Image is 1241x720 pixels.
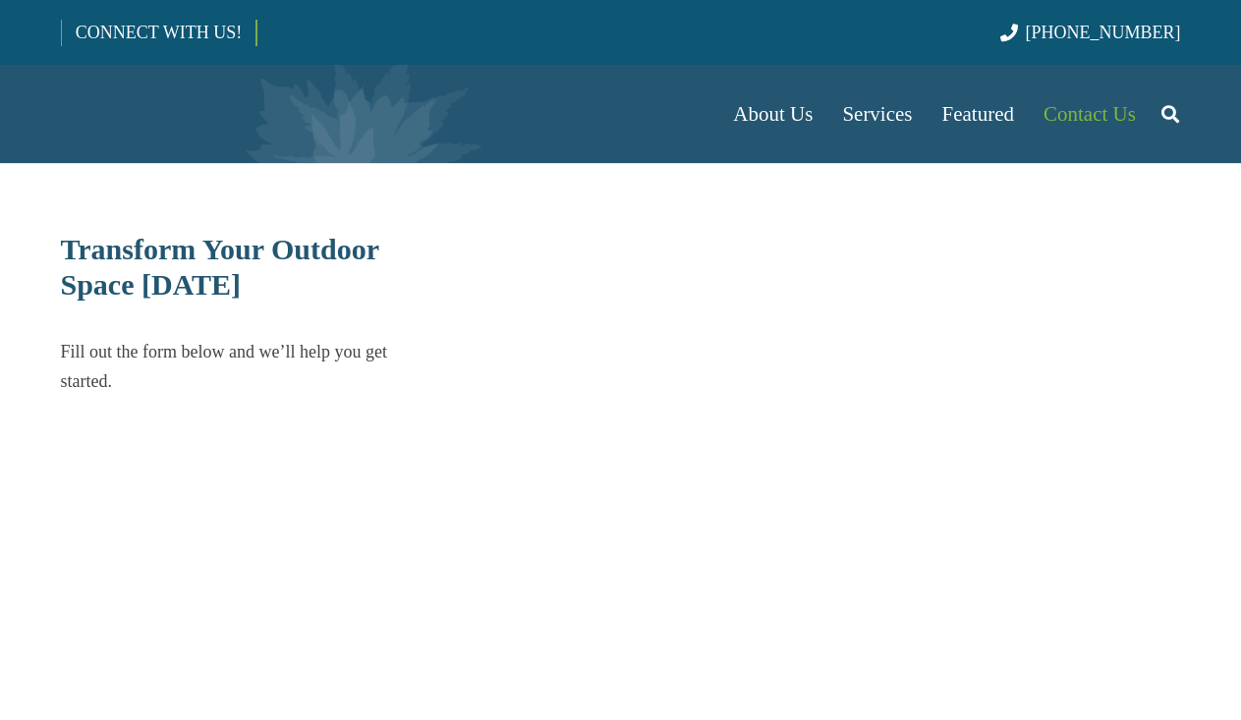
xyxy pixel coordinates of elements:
span: [PHONE_NUMBER] [1026,23,1181,42]
span: About Us [733,102,813,126]
span: Contact Us [1044,102,1136,126]
span: Services [842,102,912,126]
a: Borst-Logo [61,75,387,153]
a: About Us [718,65,827,163]
a: Services [827,65,927,163]
a: Featured [928,65,1029,163]
p: Fill out the form below and we’ll help you get started. [61,337,427,396]
a: CONNECT WITH US! [62,9,255,56]
span: Featured [942,102,1014,126]
span: Transform Your Outdoor Space [DATE] [61,233,379,301]
a: [PHONE_NUMBER] [1000,23,1180,42]
a: Search [1151,89,1190,138]
a: Contact Us [1029,65,1151,163]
